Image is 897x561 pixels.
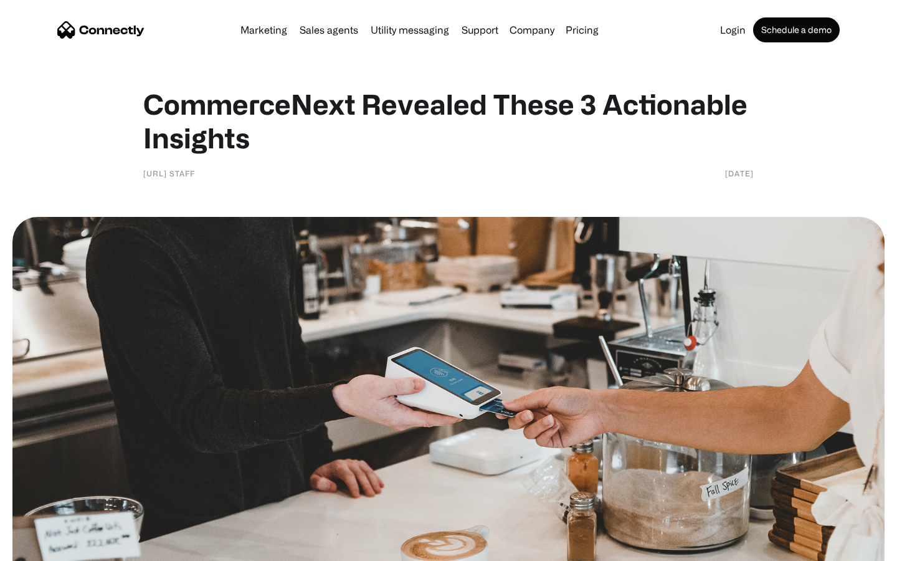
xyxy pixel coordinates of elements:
[457,25,503,35] a: Support
[753,17,840,42] a: Schedule a demo
[295,25,363,35] a: Sales agents
[143,87,754,155] h1: CommerceNext Revealed These 3 Actionable Insights
[25,539,75,557] ul: Language list
[366,25,454,35] a: Utility messaging
[143,167,195,180] div: [URL] Staff
[715,25,751,35] a: Login
[57,21,145,39] a: home
[12,539,75,557] aside: Language selected: English
[506,21,558,39] div: Company
[561,25,604,35] a: Pricing
[235,25,292,35] a: Marketing
[510,21,554,39] div: Company
[725,167,754,180] div: [DATE]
